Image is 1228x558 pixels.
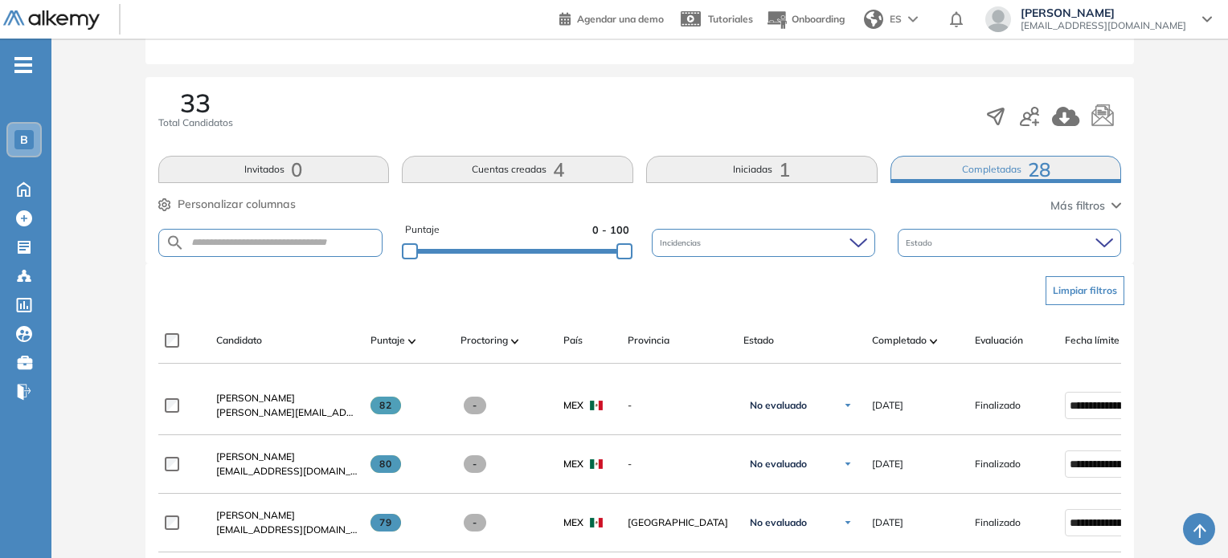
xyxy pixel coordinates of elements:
span: - [628,457,731,471]
div: Incidencias [652,229,875,257]
span: [PERSON_NAME] [216,509,295,521]
a: Agendar una demo [559,8,664,27]
span: Provincia [628,333,669,348]
span: [DATE] [872,515,903,530]
span: 82 [370,397,402,414]
span: - [464,397,487,414]
img: MEX [590,518,603,527]
span: [DATE] [872,457,903,471]
img: world [864,10,883,29]
img: [missing "en.ARROW_ALT" translation] [511,339,519,344]
button: Cuentas creadas4 [402,156,633,183]
span: B [20,133,28,146]
span: [DATE] [872,398,903,413]
span: Tutoriales [708,13,753,25]
span: [EMAIL_ADDRESS][DOMAIN_NAME] [216,523,358,537]
span: Estado [743,333,774,348]
a: [PERSON_NAME] [216,450,358,464]
span: [PERSON_NAME] [216,392,295,404]
div: Estado [898,229,1121,257]
span: - [464,514,487,532]
span: Incidencias [660,237,704,249]
img: MEX [590,459,603,469]
span: ES [890,12,902,26]
img: Logo [3,10,100,31]
img: arrow [908,16,918,22]
button: Más filtros [1050,198,1121,214]
a: [PERSON_NAME] [216,391,358,405]
span: Puntaje [370,333,405,348]
span: MEX [563,398,583,413]
i: - [14,63,32,67]
span: País [563,333,583,348]
span: No evaluado [750,399,807,412]
img: Ícono de flecha [843,459,853,469]
span: [EMAIL_ADDRESS][DOMAIN_NAME] [1021,19,1186,32]
img: SEARCH_ALT [166,233,185,253]
span: Evaluación [975,333,1023,348]
span: - [464,455,487,473]
button: Personalizar columnas [158,196,296,213]
span: Finalizado [975,398,1021,413]
span: [GEOGRAPHIC_DATA] [628,515,731,530]
span: Total Candidatos [158,116,233,130]
span: Estado [906,237,935,249]
span: [PERSON_NAME] [216,450,295,462]
span: 80 [370,455,402,473]
span: Completado [872,333,927,348]
img: Ícono de flecha [843,518,853,527]
span: Puntaje [405,222,440,238]
span: Finalizado [975,515,1021,530]
span: Proctoring [460,333,508,348]
span: [PERSON_NAME] [1021,6,1186,19]
img: [missing "en.ARROW_ALT" translation] [408,339,416,344]
span: Personalizar columnas [178,196,296,213]
span: Fecha límite [1065,333,1120,348]
button: Limpiar filtros [1046,276,1124,305]
img: MEX [590,401,603,410]
button: Completadas28 [890,156,1122,183]
button: Iniciadas1 [646,156,878,183]
span: Agendar una demo [577,13,664,25]
span: MEX [563,515,583,530]
button: Onboarding [766,2,845,37]
span: No evaluado [750,458,807,470]
span: Más filtros [1050,198,1105,214]
span: Candidato [216,333,262,348]
span: 0 - 100 [592,222,629,238]
img: [missing "en.ARROW_ALT" translation] [930,339,938,344]
img: Ícono de flecha [843,401,853,410]
a: [PERSON_NAME] [216,508,358,523]
span: - [628,398,731,413]
span: [EMAIL_ADDRESS][DOMAIN_NAME] [216,464,358,479]
span: 33 [180,90,211,116]
span: Onboarding [792,13,845,25]
button: Invitados0 [158,156,390,183]
span: MEX [563,457,583,471]
span: [PERSON_NAME][EMAIL_ADDRESS][PERSON_NAME][DOMAIN_NAME] [216,405,358,420]
span: No evaluado [750,516,807,529]
span: 79 [370,514,402,532]
span: Finalizado [975,457,1021,471]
